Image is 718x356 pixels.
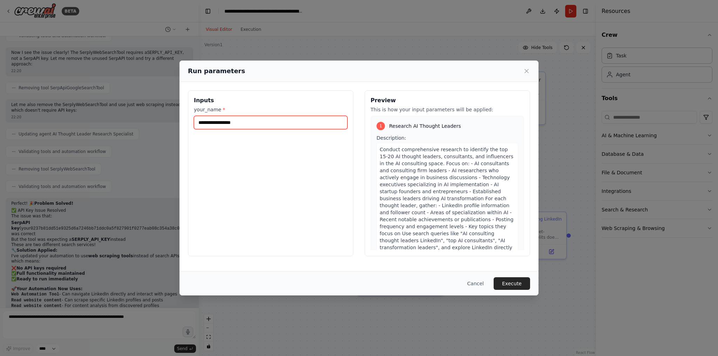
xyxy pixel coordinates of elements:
button: Execute [494,277,530,290]
label: your_name [194,106,347,113]
span: Description: [377,135,406,141]
h2: Run parameters [188,66,245,76]
span: Conduct comprehensive research to identify the top 15-20 AI thought leaders, consultants, and inf... [380,147,514,257]
h3: Preview [371,96,524,105]
p: This is how your input parameters will be applied: [371,106,524,113]
h3: Inputs [194,96,347,105]
span: Research AI Thought Leaders [389,123,461,130]
button: Cancel [462,277,489,290]
div: 1 [377,122,385,130]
